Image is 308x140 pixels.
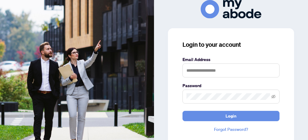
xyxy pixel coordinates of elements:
a: Forgot Password? [182,126,280,133]
label: Email Address [182,56,280,63]
h3: Login to your account [182,40,280,49]
label: Password [182,82,280,89]
span: eye-invisible [271,94,276,99]
span: Login [226,111,236,121]
button: Login [182,111,280,121]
